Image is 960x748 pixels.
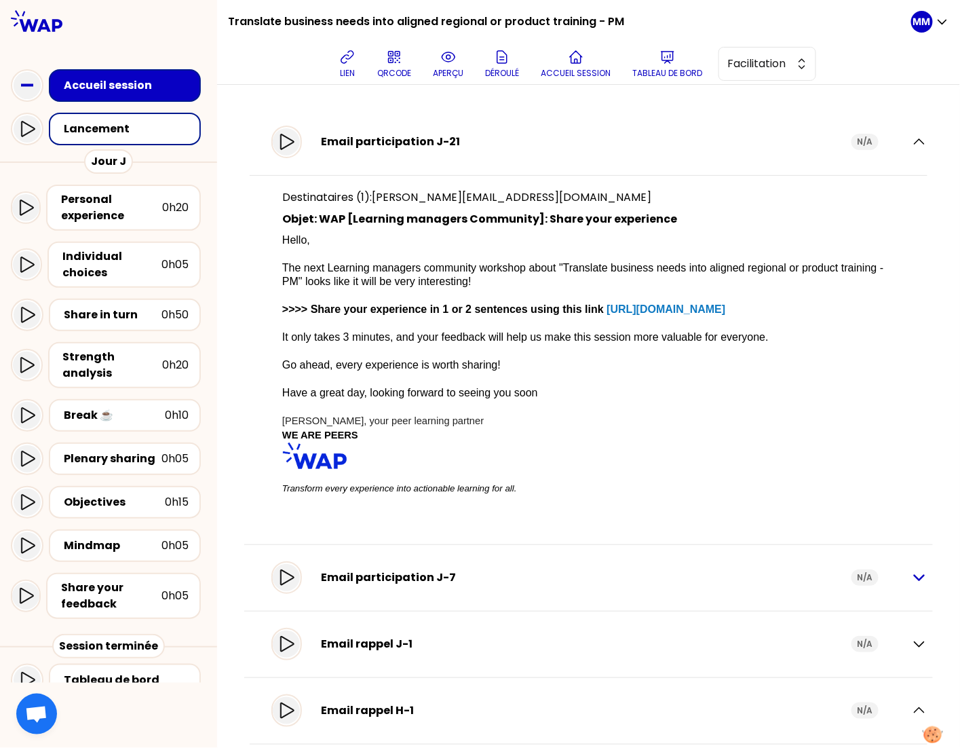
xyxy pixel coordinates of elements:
[16,694,57,734] div: Ouvrir le chat
[851,636,879,652] div: N/A
[485,68,519,79] p: Déroulé
[321,569,851,586] div: Email participation J-7
[282,387,538,398] span: Have a great day, looking forward to seeing you soon
[64,407,165,424] div: Break ☕️
[372,189,651,205] a: [PERSON_NAME][EMAIL_ADDRESS][DOMAIN_NAME]
[161,307,189,323] div: 0h50
[63,349,162,381] div: Strength analysis
[913,15,931,29] p: MM
[84,149,133,174] div: Jour J
[911,11,949,33] button: MM
[372,43,417,84] button: QRCODE
[377,68,411,79] p: QRCODE
[52,634,165,658] div: Session terminée
[282,443,347,469] img: AD_4nXdD3crdepnf8gxuLnxGy29-WKDnA7VpIkn0RqC6zNBYKp3cF1G0sKa44-XBroyId9LLigVeg7ALQtA6eMR8BjN1tyGS2...
[282,234,310,246] span: Hello,
[851,569,879,586] div: N/A
[161,451,189,467] div: 0h05
[727,56,788,72] span: Facilitation
[321,703,851,719] div: Email rappel H-1
[64,494,165,510] div: Objectives
[161,257,189,273] div: 0h05
[321,134,851,150] div: Email participation J-21
[64,77,194,94] div: Accueil session
[334,43,361,84] button: lien
[433,68,463,79] p: aperçu
[607,303,725,315] a: [URL][DOMAIN_NAME]
[321,636,851,652] div: Email rappel J-1
[541,68,611,79] p: Accueil session
[427,43,469,84] button: aperçu
[165,494,189,510] div: 0h15
[282,303,604,315] strong: >>>> Share your experience in 1 or 2 sentences using this link
[282,359,501,371] span: Go ahead, every experience is worth sharing!
[64,451,161,467] div: Plenary sharing
[165,407,189,424] div: 0h10
[62,248,161,281] div: Individual choices
[627,43,708,84] button: Tableau de bord
[535,43,616,84] button: Accueil session
[340,68,355,79] p: lien
[64,307,161,323] div: Share in turn
[64,672,194,688] div: Tableau de bord
[282,483,517,493] em: Transform every experience into actionable learning for all.
[282,430,358,441] strong: WE ARE PEERS
[282,262,887,286] span: The next Learning managers community workshop about "Translate business needs into aligned region...
[161,588,189,604] div: 0h05
[282,211,895,227] p: Objet: WAP [Learning managers Community]: Share your experience
[162,357,189,373] div: 0h20
[851,134,879,150] div: N/A
[480,43,524,84] button: Déroulé
[161,538,189,554] div: 0h05
[632,68,702,79] p: Tableau de bord
[61,580,161,612] div: Share your feedback
[162,200,189,216] div: 0h20
[282,331,769,343] span: It only takes 3 minutes, and your feedback will help us make this session more valuable for every...
[64,121,194,137] div: Lancement
[64,538,161,554] div: Mindmap
[282,189,895,206] p: Destinataires (1):
[61,191,162,224] div: Personal experience
[851,703,879,719] div: N/A
[718,47,816,81] button: Facilitation
[282,415,484,426] span: [PERSON_NAME], your peer learning partner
